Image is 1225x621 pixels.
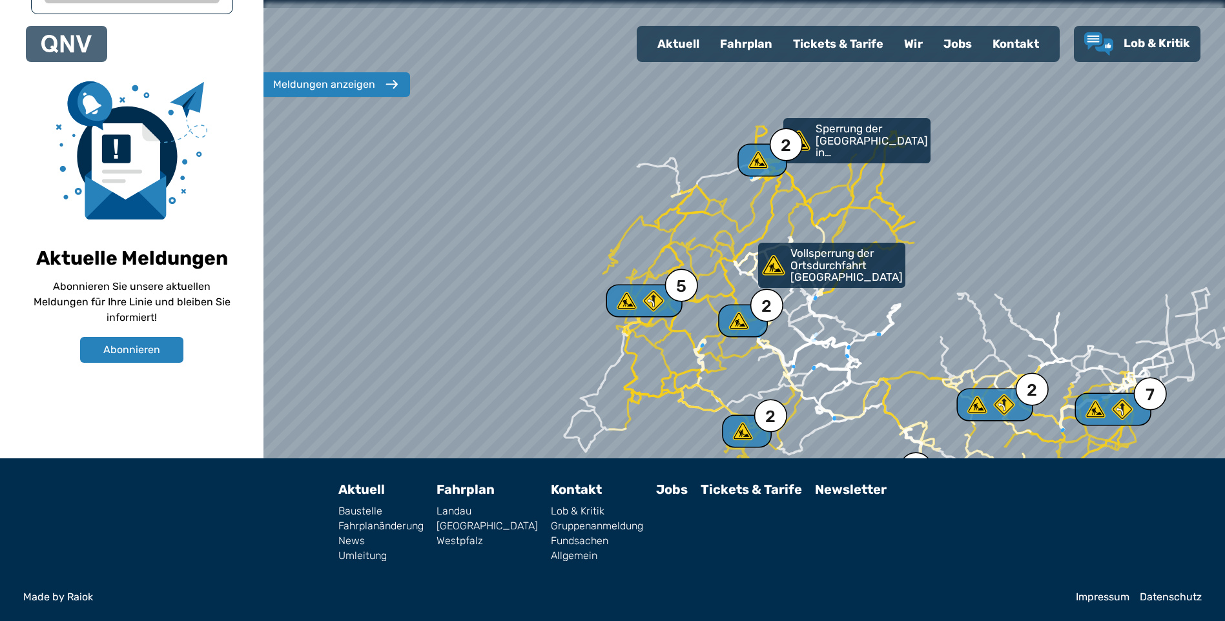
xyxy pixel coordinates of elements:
[781,137,791,154] div: 2
[41,31,92,57] a: QNV Logo
[551,482,602,497] a: Kontakt
[551,506,643,516] a: Lob & Kritik
[676,278,686,295] div: 5
[338,506,424,516] a: Baustelle
[731,421,761,442] div: 2
[437,506,538,516] a: Landau
[647,27,710,61] a: Aktuell
[1146,387,1155,403] div: 7
[790,247,903,283] p: Vollsperrung der Ortsdurchfahrt [GEOGRAPHIC_DATA]
[80,337,183,363] button: Abonnieren
[620,290,666,311] div: 5
[701,482,802,497] a: Tickets & Tarife
[36,247,228,270] h1: Aktuelle Meldungen
[1140,592,1202,602] a: Datenschutz
[1124,36,1190,50] span: Lob & Kritik
[727,310,757,331] div: 2
[816,123,928,159] p: Sperrung der [GEOGRAPHIC_DATA] in [GEOGRAPHIC_DATA]
[437,521,538,531] a: [GEOGRAPHIC_DATA]
[41,35,92,53] img: QNV Logo
[894,27,933,61] a: Wir
[783,27,894,61] a: Tickets & Tarife
[338,521,424,531] a: Fahrplanänderung
[56,81,207,219] img: newsletter
[765,409,776,425] div: 2
[971,394,1017,415] div: 2
[1076,592,1129,602] a: Impressum
[338,536,424,546] a: News
[761,298,772,315] div: 2
[338,551,424,561] a: Umleitung
[656,482,688,497] a: Jobs
[551,521,643,531] a: Gruppenanmeldung
[1089,399,1135,420] div: 7
[338,482,385,497] a: Aktuell
[23,592,1065,602] a: Made by Raiok
[815,482,887,497] a: Newsletter
[758,243,905,288] a: Vollsperrung der Ortsdurchfahrt [GEOGRAPHIC_DATA]
[260,72,410,97] button: Meldungen anzeigen
[551,551,643,561] a: Allgemein
[1084,32,1190,56] a: Lob & Kritik
[31,279,232,325] p: Abonnieren Sie unsere aktuellen Meldungen für Ihre Linie und bleiben Sie informiert!
[437,536,538,546] a: Westpfalz
[783,118,931,163] a: Sperrung der [GEOGRAPHIC_DATA] in [GEOGRAPHIC_DATA]
[746,150,776,170] div: 2
[551,536,643,546] a: Fundsachen
[783,118,925,163] div: Sperrung der [GEOGRAPHIC_DATA] in [GEOGRAPHIC_DATA]
[710,27,783,61] a: Fahrplan
[933,27,982,61] a: Jobs
[982,27,1049,61] a: Kontakt
[273,77,375,92] div: Meldungen anzeigen
[1027,382,1037,399] div: 2
[758,243,900,288] div: Vollsperrung der Ortsdurchfahrt [GEOGRAPHIC_DATA]
[437,482,495,497] a: Fahrplan
[103,342,160,358] span: Abonnieren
